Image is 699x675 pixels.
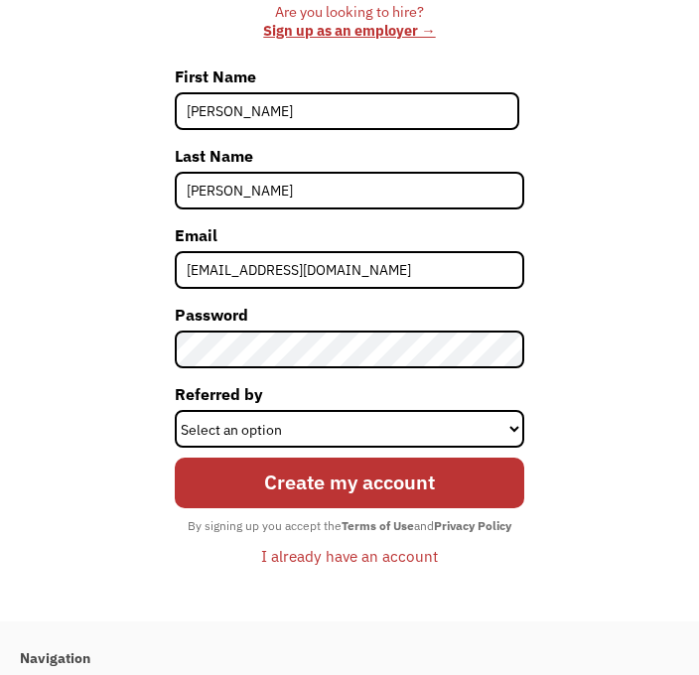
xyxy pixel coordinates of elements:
label: First Name [175,61,520,92]
strong: Privacy Policy [434,518,511,533]
input: Mitchell [175,172,525,209]
form: Member-Signup-Form [175,61,525,573]
h4: Navigation [20,650,659,668]
div: Are you looking to hire? ‍ [175,3,525,40]
input: john@doe.com [175,251,525,289]
a: I already have an account [246,539,453,573]
label: Email [175,219,525,251]
input: Joni [175,92,520,130]
label: Referred by [175,378,525,410]
strong: Terms of Use [342,518,414,533]
div: By signing up you accept the and [178,513,521,539]
label: Last Name [175,140,525,172]
label: Password [175,299,525,331]
input: Create my account [175,458,525,508]
a: Sign up as an employer → [263,21,435,40]
div: I already have an account [261,544,438,568]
